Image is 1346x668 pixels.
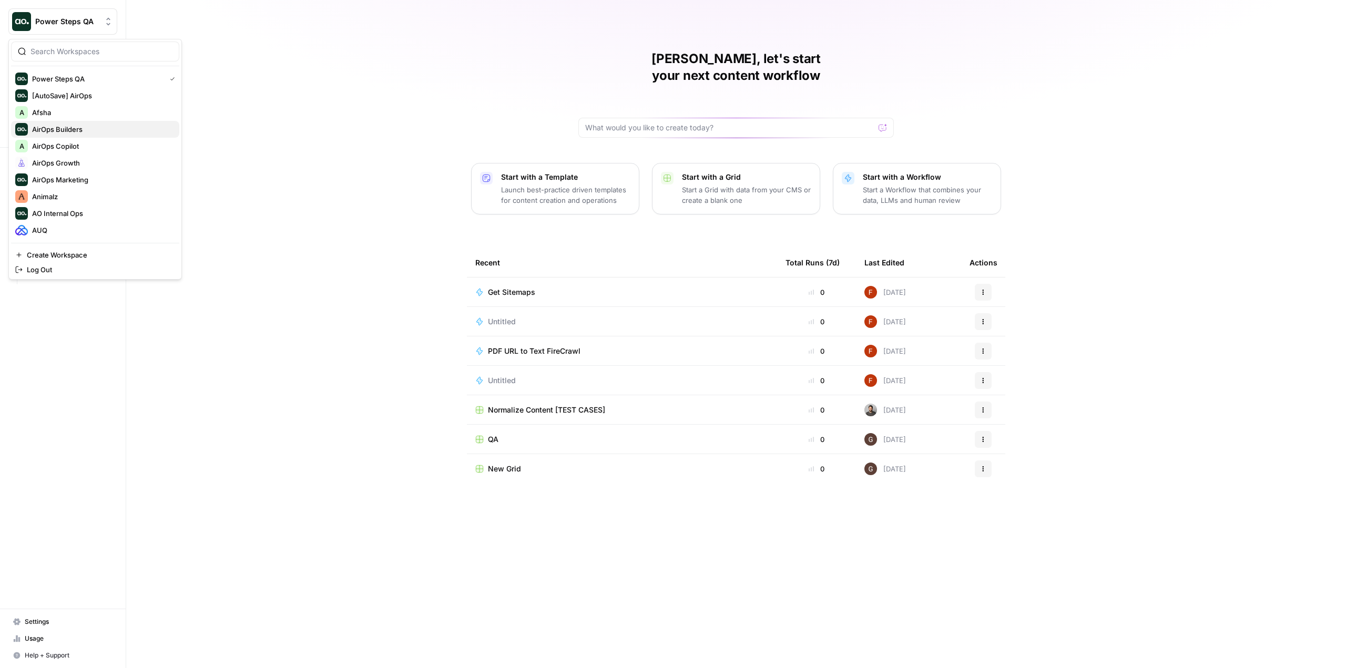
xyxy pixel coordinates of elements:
div: Workspace: Power Steps QA [8,39,182,280]
button: Start with a GridStart a Grid with data from your CMS or create a blank one [652,163,820,214]
div: [DATE] [864,345,906,357]
div: [DATE] [864,286,906,299]
a: Usage [8,630,117,647]
a: Untitled [475,316,769,327]
span: Untitled [488,316,516,327]
img: [AutoSave] AirOps Logo [15,89,28,102]
div: [DATE] [864,404,906,416]
a: Get Sitemaps [475,287,769,297]
span: Animalz [32,191,171,202]
img: 11zqlizxo0bwc7uwc4256wc3rdzw [864,433,877,446]
img: AUQ Logo [15,224,28,237]
img: 7nhihnjpesijol0l01fvic7q4e5q [864,345,877,357]
span: Get Sitemaps [488,287,535,297]
a: Settings [8,613,117,630]
p: Launch best-practice driven templates for content creation and operations [501,184,630,205]
a: Log Out [11,262,179,277]
a: Untitled [475,375,769,386]
img: 7nhihnjpesijol0l01fvic7q4e5q [864,374,877,387]
img: AirOps Builders Logo [15,123,28,136]
button: Workspace: Power Steps QA [8,8,117,35]
div: [DATE] [864,463,906,475]
button: Start with a WorkflowStart a Workflow that combines your data, LLMs and human review [833,163,1001,214]
span: AO Internal Ops [32,208,171,219]
img: 7nhihnjpesijol0l01fvic7q4e5q [864,286,877,299]
p: Start a Grid with data from your CMS or create a blank one [682,184,811,205]
img: Power Steps QA Logo [15,73,28,85]
div: Recent [475,248,769,277]
p: Start with a Template [501,172,630,182]
span: [AutoSave] AirOps [32,90,171,101]
img: AO Internal Ops Logo [15,207,28,220]
button: Start with a TemplateLaunch best-practice driven templates for content creation and operations [471,163,639,214]
div: Last Edited [864,248,904,277]
span: A [19,107,24,118]
span: PDF URL to Text FireCrawl [488,346,580,356]
span: A [19,141,24,151]
a: QA [475,434,769,445]
div: 0 [786,405,848,415]
img: Animalz Logo [15,190,28,203]
span: Create Workspace [27,250,171,260]
span: AirOps Copilot [32,141,171,151]
p: Start a Workflow that combines your data, LLMs and human review [863,184,992,205]
span: Settings [25,617,113,626]
span: AirOps Builders [32,124,171,135]
span: QA [488,434,498,445]
h1: [PERSON_NAME], let's start your next content workflow [578,50,894,84]
img: 16hj2zu27bdcdvv6x26f6v9ttfr9 [864,404,877,416]
span: Normalize Content [TEST CASES] [488,405,605,415]
div: 0 [786,287,848,297]
span: AirOps Growth [32,158,171,168]
div: [DATE] [864,433,906,446]
span: New Grid [488,464,521,474]
div: Total Runs (7d) [786,248,840,277]
div: Actions [970,248,997,277]
button: Help + Support [8,647,117,664]
span: Usage [25,634,113,643]
div: [DATE] [864,315,906,328]
span: AUQ [32,225,171,235]
p: Start with a Workflow [863,172,992,182]
span: Power Steps QA [32,74,161,84]
a: Normalize Content [TEST CASES] [475,405,769,415]
div: 0 [786,434,848,445]
a: Create Workspace [11,248,179,262]
div: 0 [786,375,848,386]
input: Search Workspaces [30,46,172,57]
div: [DATE] [864,374,906,387]
img: AirOps Growth Logo [15,157,28,169]
span: Power Steps QA [35,16,99,27]
span: Help + Support [25,651,113,660]
img: Power Steps QA Logo [12,12,31,31]
input: What would you like to create today? [585,122,874,133]
img: 11zqlizxo0bwc7uwc4256wc3rdzw [864,463,877,475]
div: 0 [786,316,848,327]
a: New Grid [475,464,769,474]
div: 0 [786,464,848,474]
p: Start with a Grid [682,172,811,182]
img: AirOps Marketing Logo [15,173,28,186]
span: Afsha [32,107,171,118]
img: 7nhihnjpesijol0l01fvic7q4e5q [864,315,877,328]
span: Untitled [488,375,516,386]
span: AirOps Marketing [32,174,171,185]
span: Log Out [27,264,171,275]
div: 0 [786,346,848,356]
a: PDF URL to Text FireCrawl [475,346,769,356]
